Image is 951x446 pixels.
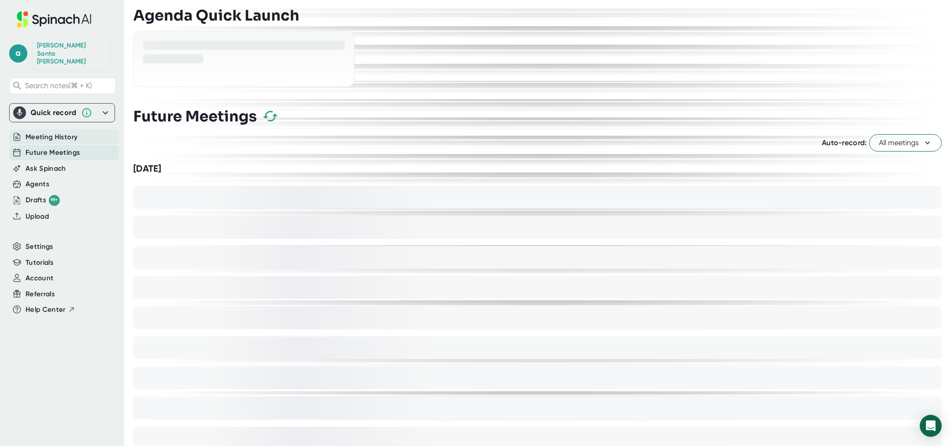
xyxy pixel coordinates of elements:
[133,163,942,174] div: [DATE]
[26,273,53,283] button: Account
[9,44,27,63] span: a
[26,241,53,252] button: Settings
[879,137,932,148] span: All meetings
[26,289,55,299] button: Referrals
[25,81,92,90] span: Search notes (⌘ + K)
[26,195,60,206] button: Drafts 99+
[26,304,66,315] span: Help Center
[822,138,867,147] span: Auto-record:
[26,257,53,268] button: Tutorials
[26,195,60,206] div: Drafts
[37,42,105,66] div: Anthony Santa Maria
[49,195,60,206] div: 99+
[26,163,66,174] button: Ask Spinach
[13,104,111,122] div: Quick record
[133,108,257,125] h3: Future Meetings
[26,304,75,315] button: Help Center
[26,147,80,158] button: Future Meetings
[26,132,78,142] button: Meeting History
[26,179,49,189] button: Agents
[869,134,942,152] button: All meetings
[31,108,77,117] div: Quick record
[133,7,942,24] h3: Agenda Quick Launch
[920,415,942,437] div: Open Intercom Messenger
[26,211,49,222] button: Upload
